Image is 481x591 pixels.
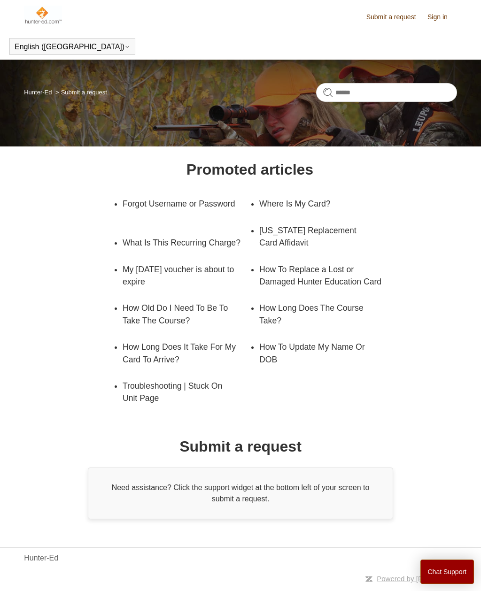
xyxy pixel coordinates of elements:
[54,89,107,96] li: Submit a request
[15,43,130,51] button: English ([GEOGRAPHIC_DATA])
[377,575,474,583] a: Powered by [PERSON_NAME]
[366,12,426,22] a: Submit a request
[123,256,236,295] a: My [DATE] voucher is about to expire
[24,6,62,24] img: Hunter-Ed Help Center home page
[186,158,313,181] h1: Promoted articles
[123,191,236,217] a: Forgot Username or Password
[427,12,457,22] a: Sign in
[259,217,372,256] a: [US_STATE] Replacement Card Affidavit
[123,334,250,373] a: How Long Does It Take For My Card To Arrive?
[88,468,393,519] div: Need assistance? Click the support widget at the bottom left of your screen to submit a request.
[24,89,52,96] a: Hunter-Ed
[24,89,54,96] li: Hunter-Ed
[123,230,250,256] a: What Is This Recurring Charge?
[259,334,372,373] a: How To Update My Name Or DOB
[259,256,387,295] a: How To Replace a Lost or Damaged Hunter Education Card
[123,373,236,412] a: Troubleshooting | Stuck On Unit Page
[179,435,302,458] h1: Submit a request
[316,83,457,102] input: Search
[24,553,58,564] a: Hunter-Ed
[123,295,236,334] a: How Old Do I Need To Be To Take The Course?
[259,295,372,334] a: How Long Does The Course Take?
[420,560,474,584] button: Chat Support
[259,191,372,217] a: Where Is My Card?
